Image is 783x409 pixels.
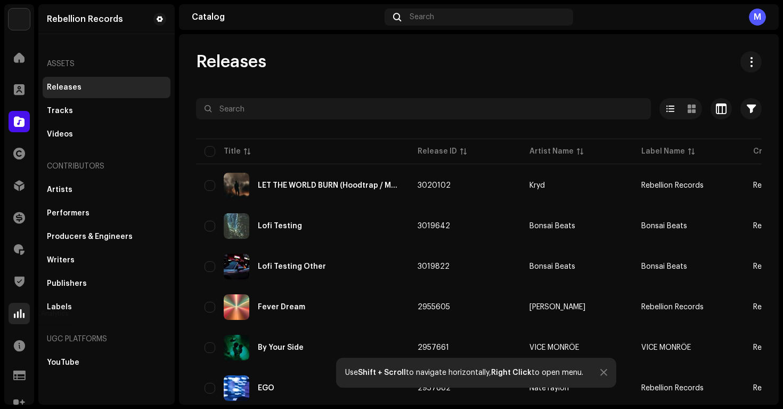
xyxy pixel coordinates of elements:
re-m-nav-item: Publishers [43,273,170,294]
div: Kryd [529,182,545,189]
span: VICE MONRÖE [641,344,691,351]
re-m-nav-item: Videos [43,124,170,145]
span: Bonsai Beats [641,263,687,270]
span: Davide Dalmonte [529,303,624,311]
span: Search [410,13,434,21]
span: 2957661 [418,344,449,351]
div: Artists [47,186,72,194]
div: Publishers [47,279,87,288]
re-a-nav-header: Assets [43,51,170,77]
span: Bonsai Beats [529,263,624,270]
img: 0a27ae49-a3ef-46d0-802e-d5a9711f0058 [9,9,30,30]
span: 3020102 [418,182,451,189]
div: Fever Dream [258,303,305,311]
strong: Shift + Scroll [358,369,406,376]
input: Search [196,98,651,119]
img: ef1288a2-c0d8-4e25-8658-e38b5bcc5627 [224,254,249,279]
div: Label Name [641,146,685,157]
div: Artist Name [529,146,574,157]
div: VICE MONRÖE [529,344,579,351]
div: Tracks [47,107,73,115]
div: Videos [47,130,73,139]
re-m-nav-item: Producers & Engineers [43,226,170,247]
div: By Your Side [258,344,304,351]
div: YouTube [47,358,79,367]
img: d6331e5a-0820-40e0-8156-b25c1974486f [224,213,249,239]
re-m-nav-item: Performers [43,203,170,224]
img: d32ebeb1-64e5-45c7-a9c0-e8d0c8ad5446 [224,173,249,198]
div: Performers [47,209,89,218]
re-a-nav-header: Contributors [43,154,170,179]
img: 30b22928-1cbb-449b-a37d-57c53237aa36 [224,375,249,401]
div: Labels [47,303,72,311]
span: NateTaylorr [529,384,624,392]
span: Rebellion Records [641,182,704,189]
span: 2957682 [418,384,451,392]
div: Rebellion Records [47,15,123,23]
span: 3019642 [418,222,450,230]
div: Release ID [418,146,457,157]
img: 8ebf7809-da8a-48e4-bf75-caf9c3ceb90a [224,335,249,360]
span: Kryd [529,182,624,189]
div: LET THE WORLD BURN (Hoodtrap / Mylancore Remix) [258,182,401,189]
span: 2955605 [418,303,450,311]
div: [PERSON_NAME] [529,303,585,311]
span: Rebellion Records [641,384,704,392]
span: Bonsai Beats [641,222,687,230]
div: NateTaylorr [529,384,570,392]
re-m-nav-item: Artists [43,179,170,201]
div: Lofi Testing [258,222,302,230]
div: Producers & Engineers [47,232,133,241]
div: Use to navigate horizontally, to open menu. [345,368,583,377]
span: Releases [196,51,266,73]
div: Lofi Testing Other [258,263,326,270]
div: Bonsai Beats [529,263,575,270]
span: Bonsai Beats [529,222,624,230]
re-m-nav-item: Tracks [43,100,170,122]
div: EGO [258,384,274,392]
re-m-nav-item: Writers [43,250,170,271]
div: Writers [47,256,75,264]
div: Title [224,146,241,157]
strong: Right Click [491,369,532,376]
img: d4b4788a-ce31-4beb-bc6f-52853e668353 [224,294,249,320]
div: Bonsai Beats [529,222,575,230]
span: Rebellion Records [641,303,704,311]
re-m-nav-item: Labels [43,296,170,318]
re-m-nav-item: Releases [43,77,170,98]
div: M [749,9,766,26]
span: VICE MONRÖE [529,344,624,351]
span: 3019822 [418,263,450,270]
div: Releases [47,83,81,92]
div: Catalog [192,13,380,21]
re-m-nav-item: YouTube [43,352,170,373]
re-a-nav-header: UGC Platforms [43,326,170,352]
